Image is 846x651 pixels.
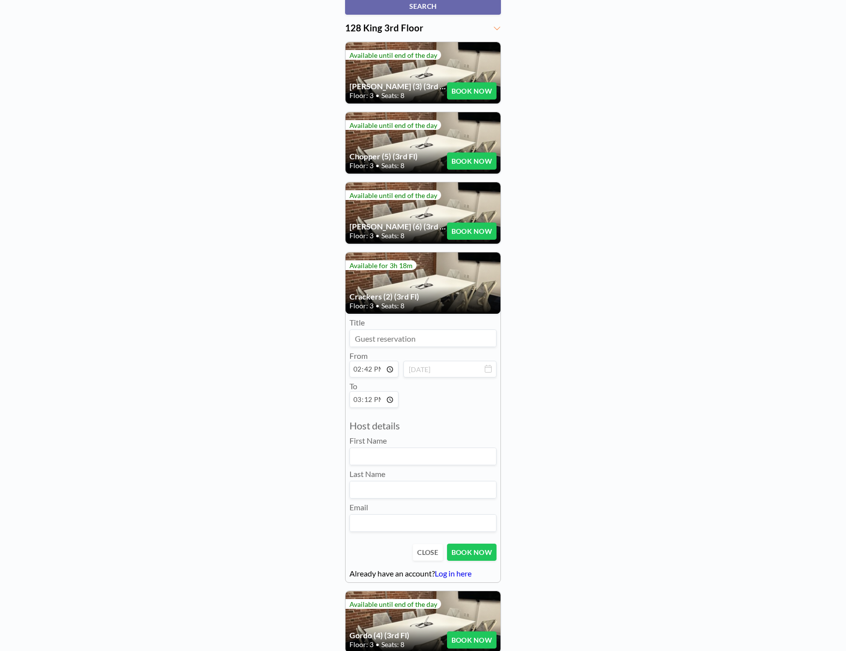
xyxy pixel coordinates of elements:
[381,91,404,100] span: Seats: 8
[349,261,413,270] span: Available for 3h 18m
[349,222,447,231] h4: [PERSON_NAME] (6) (3rd Fl)
[349,292,497,301] h4: Crackers (2) (3rd Fl)
[375,231,379,240] span: •
[375,161,379,170] span: •
[349,469,385,479] label: Last Name
[345,23,423,33] span: 128 King 3rd Floor
[435,569,472,578] a: Log in here
[349,191,437,200] span: Available until end of the day
[349,81,447,91] h4: [PERSON_NAME] (3) (3rd Fl)
[349,640,373,649] span: Floor: 3
[349,502,368,512] label: Email
[349,381,357,391] label: To
[349,436,387,446] label: First Name
[349,151,447,161] h4: Chopper (5) (3rd Fl)
[447,544,497,561] button: BOOK NOW
[447,152,497,170] button: BOOK NOW
[349,161,373,170] span: Floor: 3
[381,161,404,170] span: Seats: 8
[349,318,365,327] label: Title
[350,330,496,347] input: Guest reservation
[349,51,437,59] span: Available until end of the day
[447,223,497,240] button: BOOK NOW
[413,544,443,561] button: CLOSE
[381,640,404,649] span: Seats: 8
[381,231,404,240] span: Seats: 8
[349,91,373,100] span: Floor: 3
[349,351,368,360] label: From
[349,600,437,608] span: Available until end of the day
[349,231,373,240] span: Floor: 3
[349,301,373,310] span: Floor: 3
[375,91,379,100] span: •
[375,301,379,310] span: •
[381,301,404,310] span: Seats: 8
[447,631,497,649] button: BOOK NOW
[349,121,437,129] span: Available until end of the day
[349,420,497,432] h3: Host details
[349,569,435,578] span: Already have an account?
[409,2,437,10] span: SEARCH
[349,630,447,640] h4: Gordo (4) (3rd Fl)
[447,82,497,100] button: BOOK NOW
[375,640,379,649] span: •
